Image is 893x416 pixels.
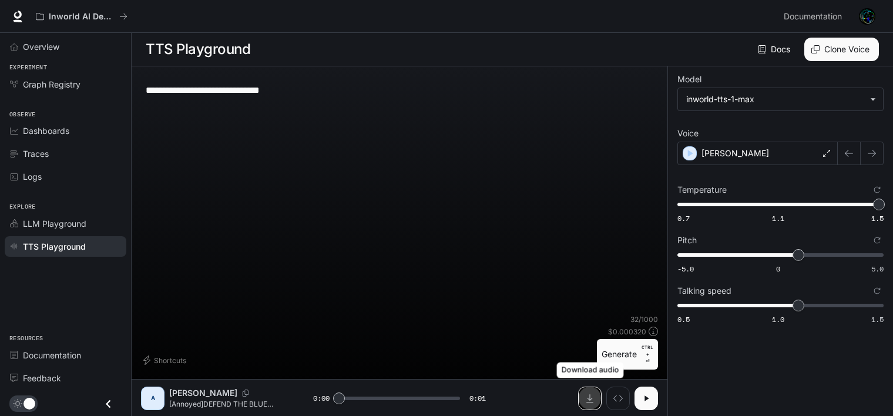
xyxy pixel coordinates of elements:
button: Reset to default [871,284,884,297]
span: 0:01 [469,392,486,404]
p: [PERSON_NAME] [701,147,769,159]
a: Traces [5,143,126,164]
a: Documentation [5,345,126,365]
span: Documentation [23,349,81,361]
div: A [143,389,162,408]
button: Inspect [606,387,630,410]
button: Shortcuts [141,351,191,370]
span: 0:00 [313,392,330,404]
p: $ 0.000320 [608,327,646,337]
p: [Annoyed]DEFEND THE BLUE ZONE!!! [169,399,285,409]
a: Docs [756,38,795,61]
p: Voice [677,129,699,137]
span: TTS Playground [23,240,86,253]
button: User avatar [855,5,879,28]
span: Graph Registry [23,78,80,90]
a: Documentation [779,5,851,28]
button: GenerateCTRL +⏎ [597,339,658,370]
p: 32 / 1000 [630,314,658,324]
span: Documentation [784,9,842,24]
p: Model [677,75,701,83]
h1: TTS Playground [146,38,250,61]
span: 0.7 [677,213,690,223]
a: Feedback [5,368,126,388]
p: Talking speed [677,287,731,295]
button: Download audio [578,387,602,410]
a: Graph Registry [5,74,126,95]
div: Download audio [557,363,624,378]
p: Temperature [677,186,727,194]
img: User avatar [859,8,875,25]
button: Copy Voice ID [237,390,254,397]
a: TTS Playground [5,236,126,257]
p: ⏎ [642,344,653,365]
a: LLM Playground [5,213,126,234]
span: Overview [23,41,59,53]
a: Dashboards [5,120,126,141]
span: 1.5 [871,314,884,324]
span: 1.0 [772,314,784,324]
a: Logs [5,166,126,187]
p: [PERSON_NAME] [169,387,237,399]
p: CTRL + [642,344,653,358]
span: Feedback [23,372,61,384]
span: 1.5 [871,213,884,223]
a: Overview [5,36,126,57]
span: Traces [23,147,49,160]
span: Logs [23,170,42,183]
span: 0.5 [677,314,690,324]
button: Close drawer [95,392,122,416]
div: inworld-tts-1-max [686,93,864,105]
button: Reset to default [871,183,884,196]
span: Dark mode toggle [23,397,35,410]
span: Dashboards [23,125,69,137]
button: Reset to default [871,234,884,247]
span: 1.1 [772,213,784,223]
div: inworld-tts-1-max [678,88,883,110]
p: Inworld AI Demos [49,12,115,22]
button: All workspaces [31,5,133,28]
span: 5.0 [871,264,884,274]
button: Clone Voice [804,38,879,61]
span: 0 [776,264,780,274]
p: Pitch [677,236,697,244]
span: LLM Playground [23,217,86,230]
span: -5.0 [677,264,694,274]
